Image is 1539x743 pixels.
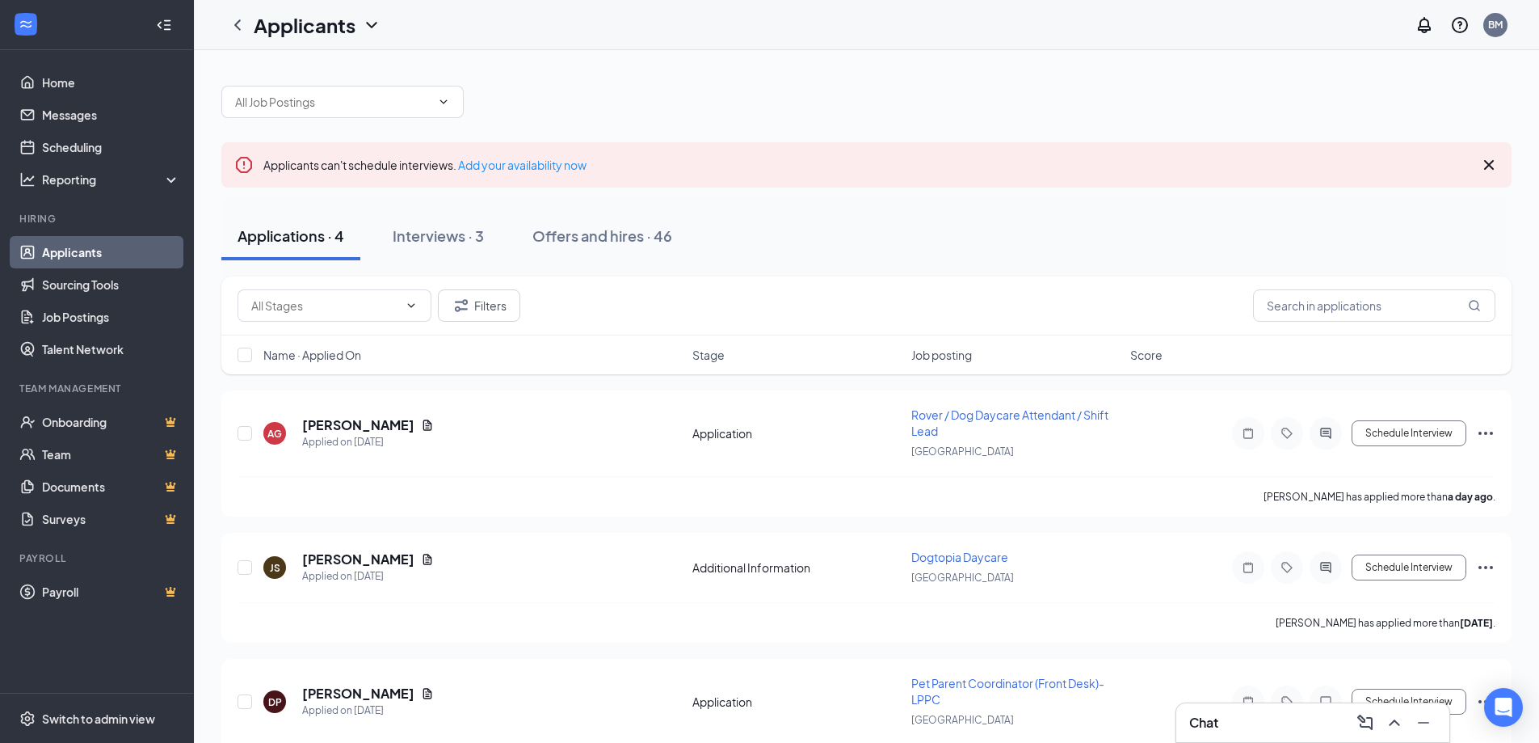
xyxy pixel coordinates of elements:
[1277,561,1297,574] svg: Tag
[911,445,1014,458] span: [GEOGRAPHIC_DATA]
[42,711,155,727] div: Switch to admin view
[42,438,180,471] a: TeamCrown
[1352,420,1466,446] button: Schedule Interview
[42,301,180,333] a: Job Postings
[1238,427,1258,440] svg: Note
[1476,692,1495,711] svg: Ellipses
[911,347,972,363] span: Job posting
[267,427,282,441] div: AG
[452,296,471,315] svg: Filter
[911,407,1108,438] span: Rover / Dog Daycare Attendant / Shift Lead
[532,226,672,246] div: Offers and hires · 46
[1385,713,1404,732] svg: ChevronUp
[263,347,361,363] span: Name · Applied On
[1476,424,1495,443] svg: Ellipses
[1316,427,1335,440] svg: ActiveChat
[263,158,587,172] span: Applicants can't schedule interviews.
[42,406,180,438] a: OnboardingCrown
[1381,710,1407,736] button: ChevronUp
[1484,688,1523,727] div: Open Intercom Messenger
[1460,617,1493,629] b: [DATE]
[1414,713,1433,732] svg: Minimize
[1411,710,1436,736] button: Minimize
[42,99,180,131] a: Messages
[1238,695,1258,708] svg: Note
[1276,616,1495,630] p: [PERSON_NAME] has applied more than .
[911,572,1014,584] span: [GEOGRAPHIC_DATA]
[1352,555,1466,580] button: Schedule Interview
[268,695,282,709] div: DP
[692,347,725,363] span: Stage
[302,551,414,568] h5: [PERSON_NAME]
[235,93,431,111] input: All Job Postings
[1476,558,1495,577] svg: Ellipses
[18,16,34,32] svg: WorkstreamLogo
[234,155,254,175] svg: Error
[1450,15,1470,35] svg: QuestionInfo
[19,551,177,565] div: Payroll
[1130,347,1163,363] span: Score
[42,66,180,99] a: Home
[1264,490,1495,504] p: [PERSON_NAME] has applied more than .
[228,15,247,35] svg: ChevronLeft
[19,212,177,226] div: Hiring
[302,685,414,703] h5: [PERSON_NAME]
[302,416,414,434] h5: [PERSON_NAME]
[438,289,520,322] button: Filter Filters
[1468,299,1481,312] svg: MagnifyingGlass
[421,687,434,700] svg: Document
[238,226,344,246] div: Applications · 4
[1352,710,1378,736] button: ComposeMessage
[1415,15,1434,35] svg: Notifications
[421,553,434,566] svg: Document
[42,333,180,365] a: Talent Network
[1479,155,1499,175] svg: Cross
[19,382,177,395] div: Team Management
[1189,714,1218,732] h3: Chat
[1316,695,1335,708] svg: ChatInactive
[1488,18,1503,32] div: BM
[19,171,36,188] svg: Analysis
[156,17,172,33] svg: Collapse
[302,568,434,585] div: Applied on [DATE]
[437,95,450,108] svg: ChevronDown
[251,297,398,315] input: All Stages
[692,559,902,576] div: Additional Information
[42,471,180,503] a: DocumentsCrown
[42,268,180,301] a: Sourcing Tools
[254,11,355,39] h1: Applicants
[1238,561,1258,574] svg: Note
[1352,689,1466,715] button: Schedule Interview
[421,419,434,432] svg: Document
[692,694,902,710] div: Application
[362,15,381,35] svg: ChevronDown
[42,236,180,268] a: Applicants
[393,226,484,246] div: Interviews · 3
[19,711,36,727] svg: Settings
[302,703,434,719] div: Applied on [DATE]
[692,425,902,441] div: Application
[1356,713,1375,732] svg: ComposeMessage
[42,131,180,163] a: Scheduling
[42,576,180,608] a: PayrollCrown
[42,503,180,535] a: SurveysCrown
[1277,427,1297,440] svg: Tag
[1253,289,1495,322] input: Search in applications
[911,714,1014,726] span: [GEOGRAPHIC_DATA]
[1448,491,1493,503] b: a day ago
[458,158,587,172] a: Add your availability now
[405,299,418,312] svg: ChevronDown
[270,561,280,575] div: JS
[302,434,434,450] div: Applied on [DATE]
[911,676,1104,707] span: Pet Parent Coordinator (Front Desk)- LPPC
[1277,695,1297,708] svg: Tag
[911,550,1008,564] span: Dogtopia Daycare
[1316,561,1335,574] svg: ActiveChat
[42,171,181,188] div: Reporting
